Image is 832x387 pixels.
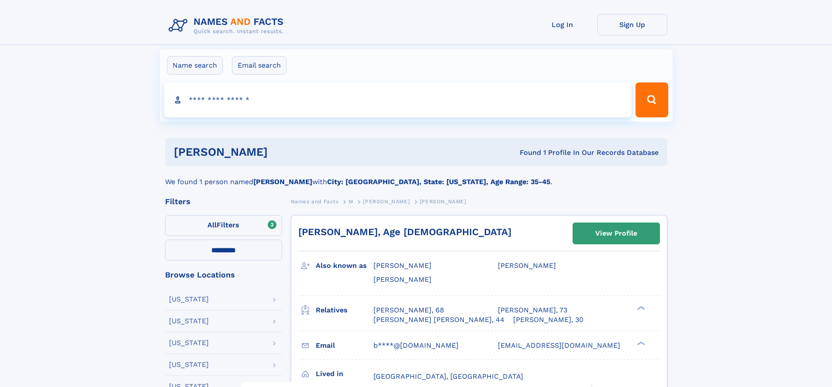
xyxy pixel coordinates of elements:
[169,296,209,303] div: [US_STATE]
[165,166,667,187] div: We found 1 person named with .
[232,56,287,75] label: Email search
[207,221,217,229] span: All
[316,366,373,381] h3: Lived in
[498,261,556,270] span: [PERSON_NAME]
[363,199,410,205] span: [PERSON_NAME]
[597,14,667,35] a: Sign Up
[513,315,583,325] a: [PERSON_NAME], 30
[327,178,550,186] b: City: [GEOGRAPHIC_DATA], State: [US_STATE], Age Range: 35-45
[169,339,209,346] div: [US_STATE]
[298,226,511,237] a: [PERSON_NAME], Age [DEMOGRAPHIC_DATA]
[253,178,312,186] b: [PERSON_NAME]
[573,223,659,244] a: View Profile
[167,56,223,75] label: Name search
[373,372,523,380] span: [GEOGRAPHIC_DATA], [GEOGRAPHIC_DATA]
[165,271,282,279] div: Browse Locations
[363,196,410,207] a: [PERSON_NAME]
[169,318,209,325] div: [US_STATE]
[316,338,373,353] h3: Email
[349,196,353,207] a: M
[528,14,597,35] a: Log In
[349,199,353,205] span: M
[373,305,444,315] a: [PERSON_NAME], 68
[635,82,668,117] button: Search Button
[498,341,620,349] span: [EMAIL_ADDRESS][DOMAIN_NAME]
[498,305,567,315] a: [PERSON_NAME], 73
[420,199,466,205] span: [PERSON_NAME]
[165,215,282,236] label: Filters
[165,198,282,205] div: Filters
[373,315,504,325] a: [PERSON_NAME] [PERSON_NAME], 44
[373,261,432,270] span: [PERSON_NAME]
[174,147,394,158] h1: [PERSON_NAME]
[165,14,291,38] img: Logo Names and Facts
[394,148,659,158] div: Found 1 Profile In Our Records Database
[291,196,339,207] a: Names and Facts
[595,223,637,243] div: View Profile
[635,305,646,311] div: ❯
[164,82,632,117] input: search input
[316,258,373,273] h3: Also known as
[373,275,432,284] span: [PERSON_NAME]
[316,303,373,318] h3: Relatives
[169,361,209,368] div: [US_STATE]
[635,340,646,346] div: ❯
